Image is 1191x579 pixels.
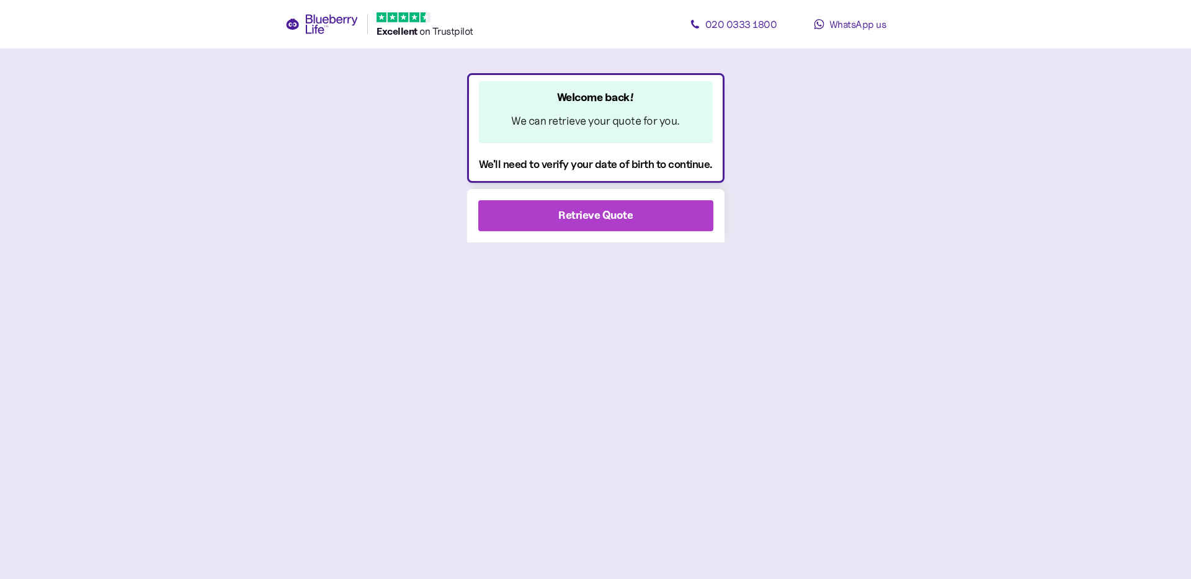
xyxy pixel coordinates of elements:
a: WhatsApp us [794,12,906,37]
span: on Trustpilot [419,25,473,37]
div: Welcome back! [501,89,690,106]
div: We'll need to verify your date of birth to continue. [479,156,713,172]
span: 020 0333 1800 [705,18,777,30]
div: We can retrieve your quote for you. [501,112,690,130]
a: 020 0333 1800 [677,12,789,37]
span: Excellent ️ [377,25,419,37]
span: WhatsApp us [829,18,886,30]
div: Retrieve Quote [558,207,633,224]
button: Retrieve Quote [478,200,713,231]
